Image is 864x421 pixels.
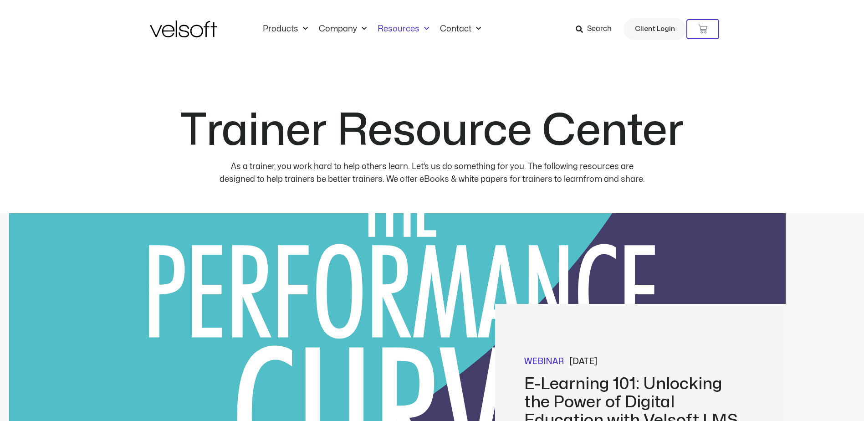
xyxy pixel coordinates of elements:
a: ResourcesMenu Toggle [372,24,435,34]
div: As a trainer, you work hard to help others learn. Let’s us do something for you. The following re... [215,160,649,186]
span: [DATE] [569,355,597,368]
a: Webinar [524,355,564,368]
a: ContactMenu Toggle [435,24,486,34]
nav: Menu [257,24,486,34]
img: Velsoft Training Materials [150,21,217,37]
a: CompanyMenu Toggle [313,24,372,34]
h1: Trainer Resource Center [180,109,684,153]
span: Search [587,23,612,35]
a: Client Login [624,18,686,40]
a: Search [576,21,618,37]
span: Client Login [635,23,675,35]
a: ProductsMenu Toggle [257,24,313,34]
